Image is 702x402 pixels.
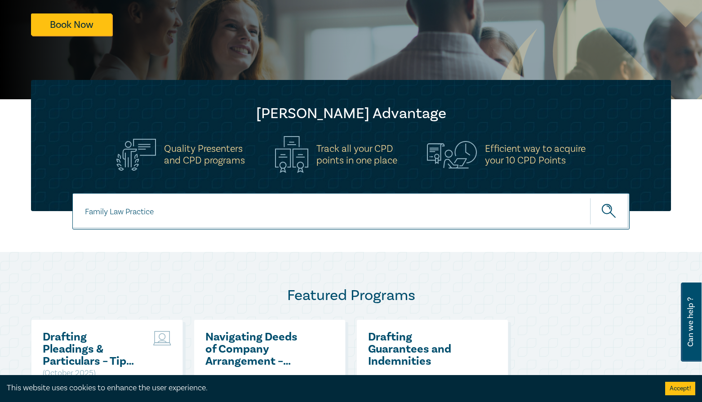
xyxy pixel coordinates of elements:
p: ( October 2025 ) [43,367,139,379]
img: Efficient way to acquire<br>your 10 CPD Points [427,141,477,168]
h5: Efficient way to acquire your 10 CPD Points [485,143,586,166]
button: Accept cookies [665,382,695,395]
a: Drafting Pleadings & Particulars – Tips & Traps [43,331,139,367]
a: Navigating Deeds of Company Arrangement – Strategy and Structure [205,331,302,367]
span: Can we help ? [686,288,695,356]
a: Book Now [31,13,112,35]
h2: [PERSON_NAME] Advantage [49,105,653,123]
h5: Quality Presenters and CPD programs [164,143,245,166]
a: Drafting Guarantees and Indemnities [368,331,465,367]
input: Search for a program title, program description or presenter name [72,193,630,230]
img: Live Stream [153,331,171,345]
h5: Track all your CPD points in one place [316,143,397,166]
div: This website uses cookies to enhance the user experience. [7,382,652,394]
img: Quality Presenters<br>and CPD programs [116,139,156,171]
h2: Featured Programs [31,287,671,305]
img: Track all your CPD<br>points in one place [275,136,308,173]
